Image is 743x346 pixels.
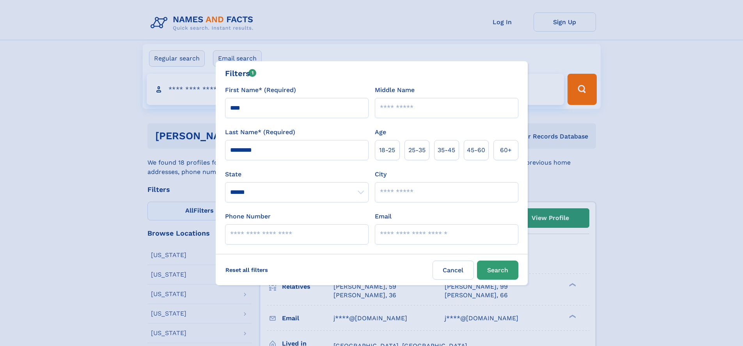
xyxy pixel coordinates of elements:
[500,145,512,155] span: 60+
[375,170,387,179] label: City
[220,261,273,279] label: Reset all filters
[379,145,395,155] span: 18‑25
[408,145,426,155] span: 25‑35
[467,145,485,155] span: 45‑60
[375,212,392,221] label: Email
[477,261,518,280] button: Search
[433,261,474,280] label: Cancel
[438,145,455,155] span: 35‑45
[375,128,386,137] label: Age
[225,67,257,79] div: Filters
[225,212,271,221] label: Phone Number
[225,128,295,137] label: Last Name* (Required)
[375,85,415,95] label: Middle Name
[225,85,296,95] label: First Name* (Required)
[225,170,369,179] label: State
